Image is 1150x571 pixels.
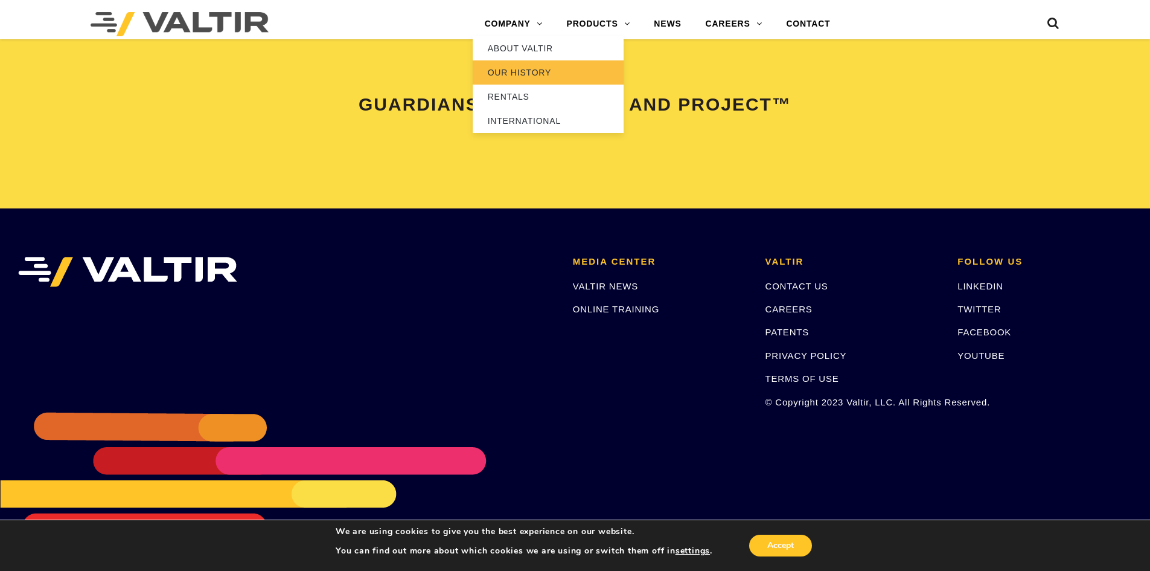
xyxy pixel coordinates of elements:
[473,109,624,133] a: INTERNATIONAL
[473,60,624,85] a: OUR HISTORY
[765,373,839,384] a: TERMS OF USE
[765,304,813,314] a: CAREERS
[749,535,812,556] button: Accept
[957,350,1005,361] a: YOUTUBE
[765,350,847,361] a: PRIVACY POLICY
[91,12,269,36] img: Valtir
[957,304,1001,314] a: TWITTER
[573,304,659,314] a: ONLINE TRAINING
[336,526,712,537] p: We are using cookies to give you the best experience on our website.
[642,12,693,36] a: NEWS
[694,12,775,36] a: CAREERS
[765,327,810,337] a: PATENTS
[765,395,940,409] p: © Copyright 2023 Valtir, LLC. All Rights Reserved.
[765,257,940,267] h2: VALTIR
[774,12,842,36] a: CONTACT
[573,281,638,291] a: VALTIR NEWS
[957,281,1003,291] a: LINKEDIN
[473,12,555,36] a: COMPANY
[336,546,712,556] p: You can find out more about which cookies we are using or switch them off in .
[359,94,791,114] span: GUARDIANS OF THE ROAD AND PROJECT™
[957,257,1132,267] h2: FOLLOW US
[676,546,710,556] button: settings
[555,12,642,36] a: PRODUCTS
[18,257,237,287] img: VALTIR
[473,36,624,60] a: ABOUT VALTIR
[957,327,1011,337] a: FACEBOOK
[473,85,624,109] a: RENTALS
[573,257,747,267] h2: MEDIA CENTER
[765,281,828,291] a: CONTACT US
